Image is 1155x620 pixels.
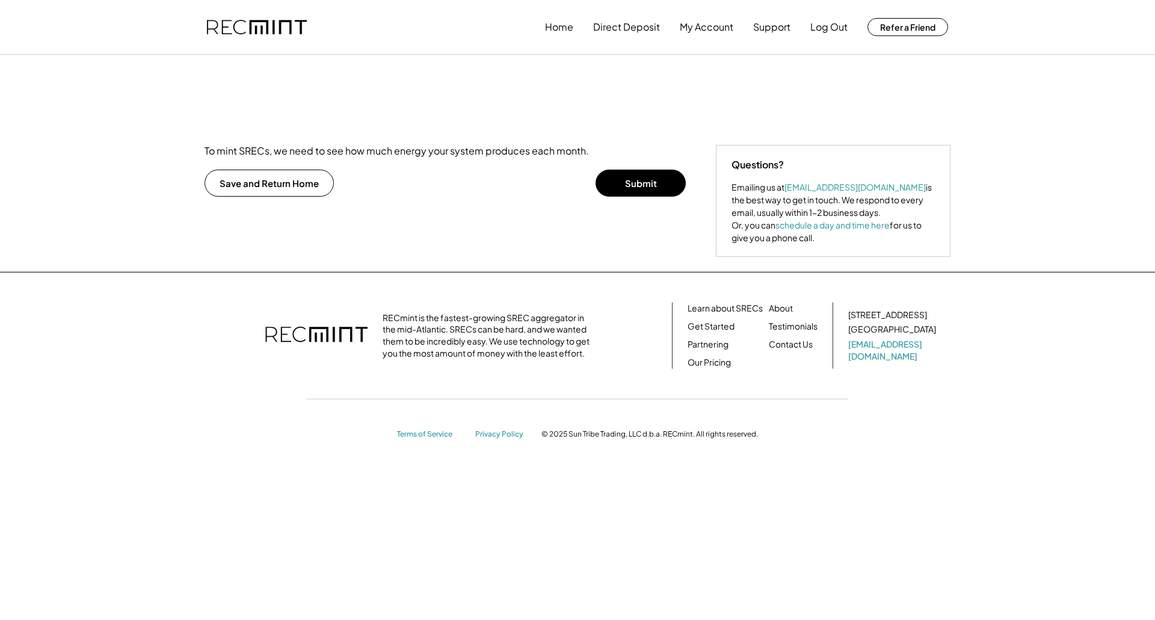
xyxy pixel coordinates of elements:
div: RECmint is the fastest-growing SREC aggregator in the mid-Atlantic. SRECs can be hard, and we wan... [383,312,596,359]
a: Our Pricing [688,357,731,369]
div: To mint SRECs, we need to see how much energy your system produces each month. [205,145,589,158]
a: Testimonials [769,321,818,333]
a: Contact Us [769,339,813,351]
div: Emailing us at is the best way to get in touch. We respond to every email, usually within 1-2 bus... [731,181,935,244]
div: Questions? [731,158,784,172]
button: Support [753,15,790,39]
div: [GEOGRAPHIC_DATA] [848,324,936,336]
div: [STREET_ADDRESS] [848,309,927,321]
a: [EMAIL_ADDRESS][DOMAIN_NAME] [784,182,926,192]
a: Partnering [688,339,728,351]
button: Submit [596,170,686,197]
div: © 2025 Sun Tribe Trading, LLC d.b.a. RECmint. All rights reserved. [541,429,758,439]
a: schedule a day and time here [775,219,890,230]
a: Learn about SRECs [688,302,763,315]
a: Terms of Service [397,429,463,440]
a: About [769,302,793,315]
img: recmint-logotype%403x.png [207,20,307,35]
img: recmint-logotype%403x.png [265,315,368,357]
button: My Account [680,15,733,39]
button: Log Out [810,15,848,39]
button: Refer a Friend [867,18,948,36]
a: Get Started [688,321,735,333]
button: Home [545,15,573,39]
button: Direct Deposit [593,15,660,39]
button: Save and Return Home [205,170,334,197]
a: Privacy Policy [475,429,529,440]
a: [EMAIL_ADDRESS][DOMAIN_NAME] [848,339,938,362]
